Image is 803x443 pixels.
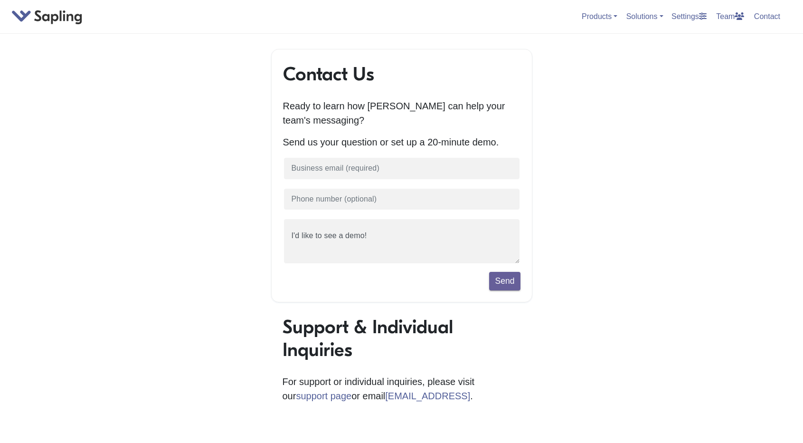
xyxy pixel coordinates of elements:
input: Business email (required) [283,157,520,180]
h1: Contact Us [283,63,520,86]
p: Send us your question or set up a 20-minute demo. [283,135,520,149]
button: Send [489,272,520,290]
a: Products [582,12,617,20]
a: Team [712,9,748,24]
p: For support or individual inquiries, please visit our or email . [283,375,521,403]
h1: Support & Individual Inquiries [283,316,521,361]
a: support page [296,391,351,401]
input: Phone number (optional) [283,188,520,211]
textarea: I'd like to see a demo! [283,218,520,264]
a: [EMAIL_ADDRESS] [385,391,470,401]
a: Settings [668,9,710,24]
p: Ready to learn how [PERSON_NAME] can help your team's messaging? [283,99,520,127]
a: Solutions [626,12,663,20]
a: Contact [750,9,784,24]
